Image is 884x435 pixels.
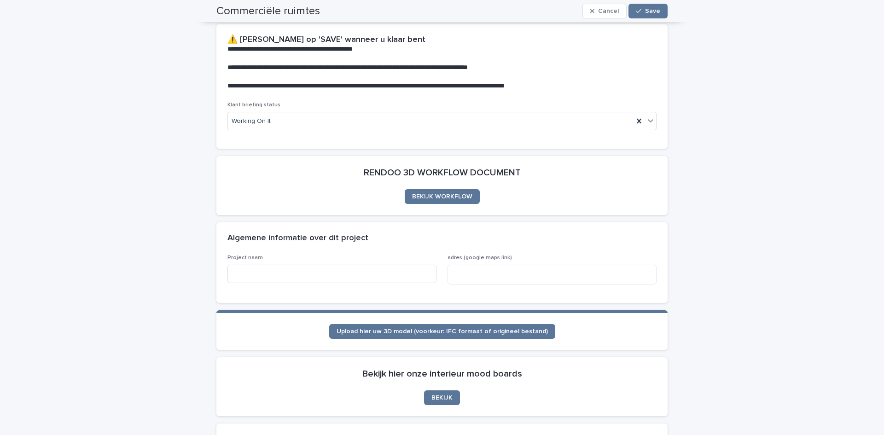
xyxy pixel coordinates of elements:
h2: Bekijk hier onze interieur mood boards [362,368,522,379]
a: BEKIJK WORKFLOW [405,189,480,204]
span: Klant briefing status [227,102,280,108]
h2: Algemene informatie over dit project [227,233,368,244]
span: Project naam [227,255,263,261]
span: Save [645,8,660,14]
span: Cancel [598,8,619,14]
span: BEKIJK WORKFLOW [412,193,472,200]
span: adres (google maps link) [448,255,512,261]
h2: RENDOO 3D WORKFLOW DOCUMENT [364,167,521,178]
h2: Commerciële ruimtes [216,5,320,18]
span: BEKIJK [431,394,453,401]
a: Upload hier uw 3D model (voorkeur: IFC formaat of origineel bestand) [329,324,555,339]
a: BEKIJK [424,390,460,405]
button: Save [628,4,668,18]
h2: ⚠️ [PERSON_NAME] op 'SAVE' wanneer u klaar bent [227,35,425,45]
span: Upload hier uw 3D model (voorkeur: IFC formaat of origineel bestand) [337,328,548,335]
span: Working On It [232,116,271,126]
button: Cancel [582,4,627,18]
